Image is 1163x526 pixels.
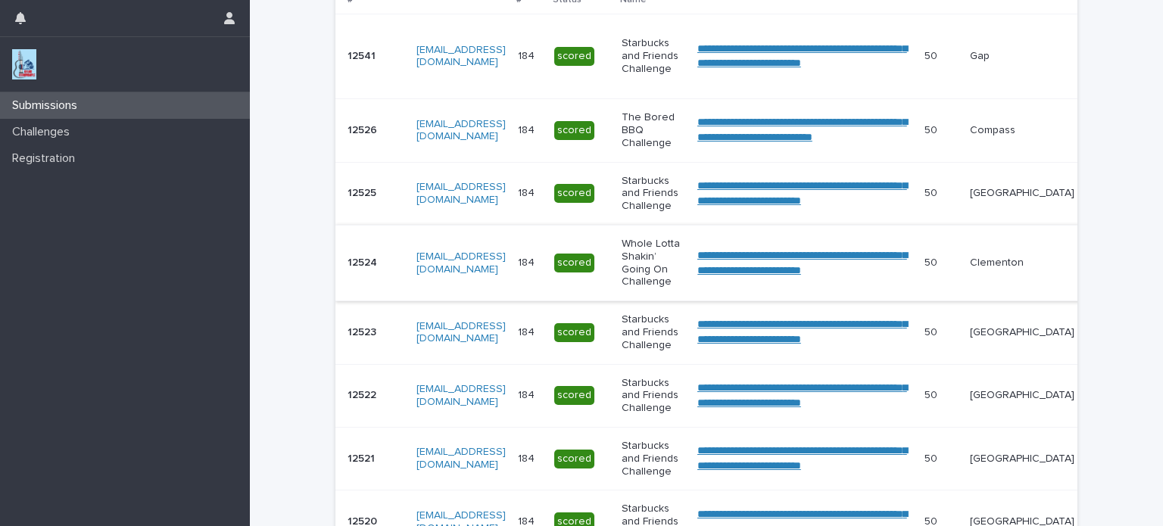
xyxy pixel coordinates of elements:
p: 12522 [348,386,379,402]
p: [GEOGRAPHIC_DATA] [970,326,1074,339]
p: Starbucks and Friends Challenge [622,313,685,351]
p: 184 [518,254,538,269]
p: 50 [924,121,940,137]
a: [EMAIL_ADDRESS][DOMAIN_NAME] [416,321,506,344]
p: The Bored BBQ Challenge [622,111,685,149]
p: Registration [6,151,87,166]
p: 50 [924,47,940,63]
a: [EMAIL_ADDRESS][DOMAIN_NAME] [416,182,506,205]
p: Starbucks and Friends Challenge [622,175,685,213]
p: 12523 [348,323,379,339]
p: Gap [970,50,1074,63]
p: 184 [518,386,538,402]
p: 12541 [348,47,379,63]
div: scored [554,254,594,272]
a: [EMAIL_ADDRESS][DOMAIN_NAME] [416,251,506,275]
p: Starbucks and Friends Challenge [622,37,685,75]
p: [GEOGRAPHIC_DATA] [970,389,1074,402]
p: [GEOGRAPHIC_DATA] [970,453,1074,465]
p: Starbucks and Friends Challenge [622,440,685,478]
p: Submissions [6,98,89,113]
div: scored [554,386,594,405]
p: 50 [924,254,940,269]
img: jxsLJbdS1eYBI7rVAS4p [12,49,36,79]
p: 184 [518,47,538,63]
p: 50 [924,323,940,339]
p: Starbucks and Friends Challenge [622,377,685,415]
p: 184 [518,121,538,137]
p: 12525 [348,184,379,200]
a: [EMAIL_ADDRESS][DOMAIN_NAME] [416,45,506,68]
p: 184 [518,450,538,465]
p: 50 [924,184,940,200]
p: 184 [518,184,538,200]
a: [EMAIL_ADDRESS][DOMAIN_NAME] [416,384,506,407]
div: scored [554,47,594,66]
div: scored [554,184,594,203]
a: [EMAIL_ADDRESS][DOMAIN_NAME] [416,447,506,470]
p: Compass [970,124,1074,137]
p: 12521 [348,450,378,465]
p: 12526 [348,121,380,137]
p: 12524 [348,254,380,269]
a: [EMAIL_ADDRESS][DOMAIN_NAME] [416,119,506,142]
p: Clementon [970,257,1074,269]
div: scored [554,323,594,342]
div: scored [554,450,594,468]
div: scored [554,121,594,140]
p: 184 [518,323,538,339]
p: [GEOGRAPHIC_DATA] [970,187,1074,200]
p: Whole Lotta Shakin’ Going On Challenge [622,238,685,288]
p: Challenges [6,125,82,139]
p: 50 [924,450,940,465]
p: 50 [924,386,940,402]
